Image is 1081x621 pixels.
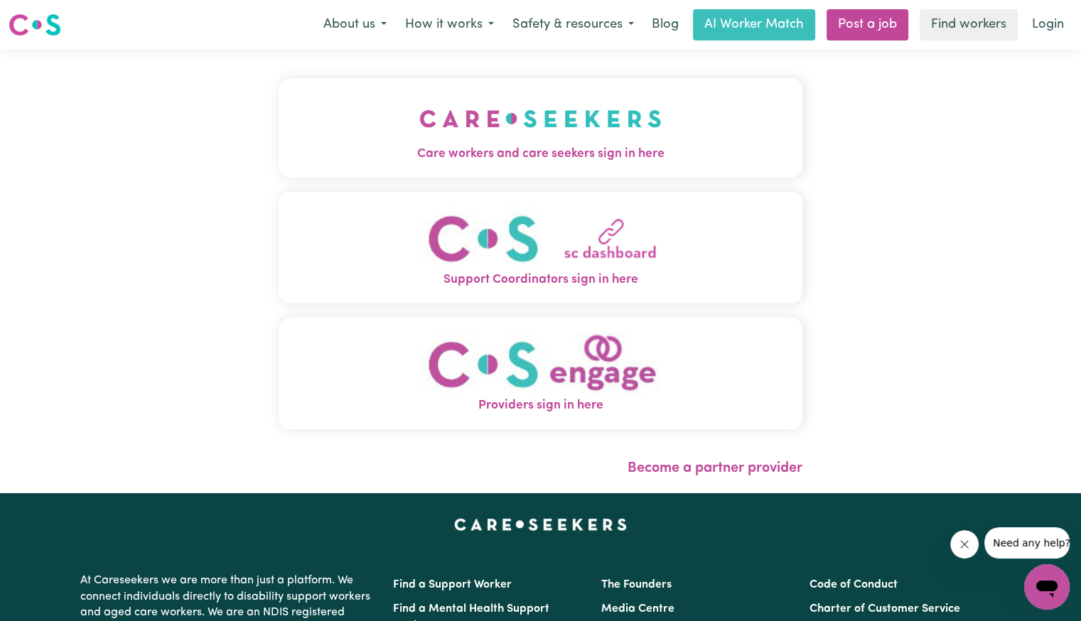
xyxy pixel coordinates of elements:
[9,12,61,38] img: Careseekers logo
[601,579,672,590] a: The Founders
[920,9,1018,40] a: Find workers
[279,78,802,178] button: Care workers and care seekers sign in here
[279,271,802,289] span: Support Coordinators sign in here
[1023,9,1072,40] a: Login
[396,10,503,40] button: How it works
[810,579,898,590] a: Code of Conduct
[643,9,687,40] a: Blog
[503,10,643,40] button: Safety & resources
[454,519,627,530] a: Careseekers home page
[314,10,396,40] button: About us
[9,9,61,41] a: Careseekers logo
[693,9,815,40] a: AI Worker Match
[950,530,979,558] iframe: Close message
[984,527,1070,558] iframe: Message from company
[279,318,802,429] button: Providers sign in here
[601,603,674,615] a: Media Centre
[1024,564,1070,610] iframe: Button to launch messaging window
[393,579,512,590] a: Find a Support Worker
[279,192,802,303] button: Support Coordinators sign in here
[9,10,86,21] span: Need any help?
[810,603,960,615] a: Charter of Customer Service
[827,9,908,40] a: Post a job
[279,145,802,163] span: Care workers and care seekers sign in here
[279,396,802,415] span: Providers sign in here
[628,461,802,475] a: Become a partner provider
